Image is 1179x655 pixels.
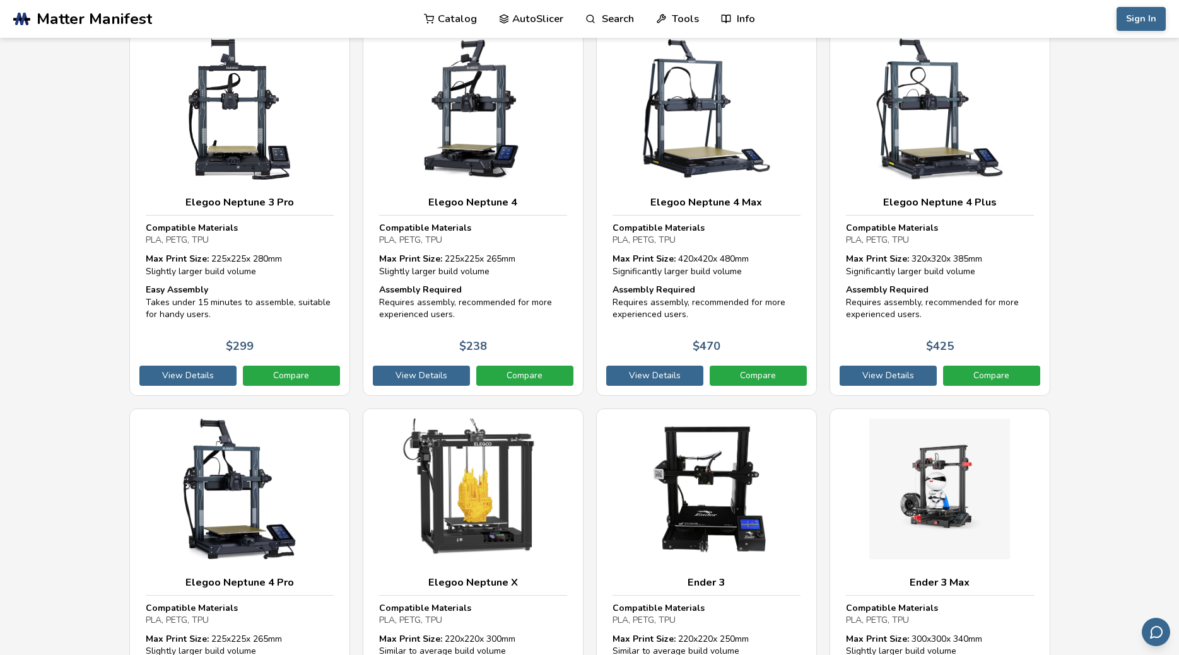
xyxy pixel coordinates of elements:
[1142,618,1170,646] button: Send feedback via email
[613,253,801,277] div: 420 x 420 x 480 mm Significantly larger build volume
[146,614,209,626] span: PLA, PETG, TPU
[846,633,909,645] strong: Max Print Size:
[613,284,695,296] strong: Assembly Required
[613,633,676,645] strong: Max Print Size:
[613,222,705,234] strong: Compatible Materials
[379,284,567,321] div: Requires assembly, recommended for more experienced users.
[146,253,209,265] strong: Max Print Size:
[1117,7,1166,31] button: Sign In
[379,234,442,246] span: PLA, PETG, TPU
[146,284,334,321] div: Takes under 15 minutes to assemble, suitable for handy users.
[146,633,209,645] strong: Max Print Size:
[613,253,676,265] strong: Max Print Size:
[846,234,909,246] span: PLA, PETG, TPU
[226,340,254,353] p: $ 299
[846,253,1034,277] div: 320 x 320 x 385 mm Significantly larger build volume
[139,366,237,386] a: View Details
[379,614,442,626] span: PLA, PETG, TPU
[846,253,909,265] strong: Max Print Size:
[37,10,152,28] span: Matter Manifest
[846,602,938,614] strong: Compatible Materials
[846,196,1034,209] h3: Elegoo Neptune 4 Plus
[830,28,1050,396] a: Elegoo Neptune 4 PlusCompatible MaterialsPLA, PETG, TPUMax Print Size: 320x320x 385mmSignificantl...
[613,196,801,209] h3: Elegoo Neptune 4 Max
[846,284,1034,321] div: Requires assembly, recommended for more experienced users.
[693,340,720,353] p: $ 470
[846,614,909,626] span: PLA, PETG, TPU
[129,28,350,396] a: Elegoo Neptune 3 ProCompatible MaterialsPLA, PETG, TPUMax Print Size: 225x225x 280mmSlightly larg...
[363,28,584,396] a: Elegoo Neptune 4Compatible MaterialsPLA, PETG, TPUMax Print Size: 225x225x 265mmSlightly larger b...
[146,253,334,277] div: 225 x 225 x 280 mm Slightly larger build volume
[613,602,705,614] strong: Compatible Materials
[379,196,567,209] h3: Elegoo Neptune 4
[710,366,807,386] a: Compare
[926,340,954,353] p: $ 425
[846,576,1034,589] h3: Ender 3 Max
[613,614,676,626] span: PLA, PETG, TPU
[846,284,929,296] strong: Assembly Required
[146,196,334,209] h3: Elegoo Neptune 3 Pro
[146,284,208,296] strong: Easy Assembly
[379,284,462,296] strong: Assembly Required
[379,576,567,589] h3: Elegoo Neptune X
[243,366,340,386] a: Compare
[459,340,487,353] p: $ 238
[379,253,567,277] div: 225 x 225 x 265 mm Slightly larger build volume
[146,222,238,234] strong: Compatible Materials
[379,602,471,614] strong: Compatible Materials
[596,28,817,396] a: Elegoo Neptune 4 MaxCompatible MaterialsPLA, PETG, TPUMax Print Size: 420x420x 480mmSignificantly...
[146,576,334,589] h3: Elegoo Neptune 4 Pro
[373,366,470,386] a: View Details
[613,576,801,589] h3: Ender 3
[840,366,937,386] a: View Details
[379,633,442,645] strong: Max Print Size:
[379,253,442,265] strong: Max Print Size:
[613,284,801,321] div: Requires assembly, recommended for more experienced users.
[846,222,938,234] strong: Compatible Materials
[146,602,238,614] strong: Compatible Materials
[606,366,703,386] a: View Details
[943,366,1040,386] a: Compare
[476,366,573,386] a: Compare
[146,234,209,246] span: PLA, PETG, TPU
[613,234,676,246] span: PLA, PETG, TPU
[379,222,471,234] strong: Compatible Materials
